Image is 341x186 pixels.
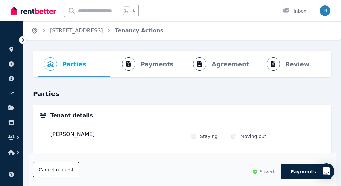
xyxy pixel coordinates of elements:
[320,5,330,16] img: Jun Rey Lahoylahoy
[38,51,91,77] button: Parties
[50,27,103,34] a: [STREET_ADDRESS]
[5,37,26,41] span: ORGANISE
[200,133,218,140] label: Staying
[240,133,266,140] label: Moving out
[50,112,93,120] h5: Tenant details
[50,130,185,140] div: [PERSON_NAME]
[115,27,164,34] a: Tenancy Actions
[33,89,331,98] h3: Parties
[133,8,135,13] span: k
[62,60,86,69] span: Parties
[56,166,73,173] span: request
[290,168,316,175] span: Payments
[260,168,274,175] span: Saved
[281,164,331,179] button: Payments
[39,167,74,172] span: Cancel
[318,163,334,179] div: Open Intercom Messenger
[283,8,306,14] div: Inbox
[23,21,171,40] nav: Breadcrumb
[33,162,79,177] button: Cancelrequest
[11,6,56,16] img: RentBetter
[33,51,331,77] nav: Progress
